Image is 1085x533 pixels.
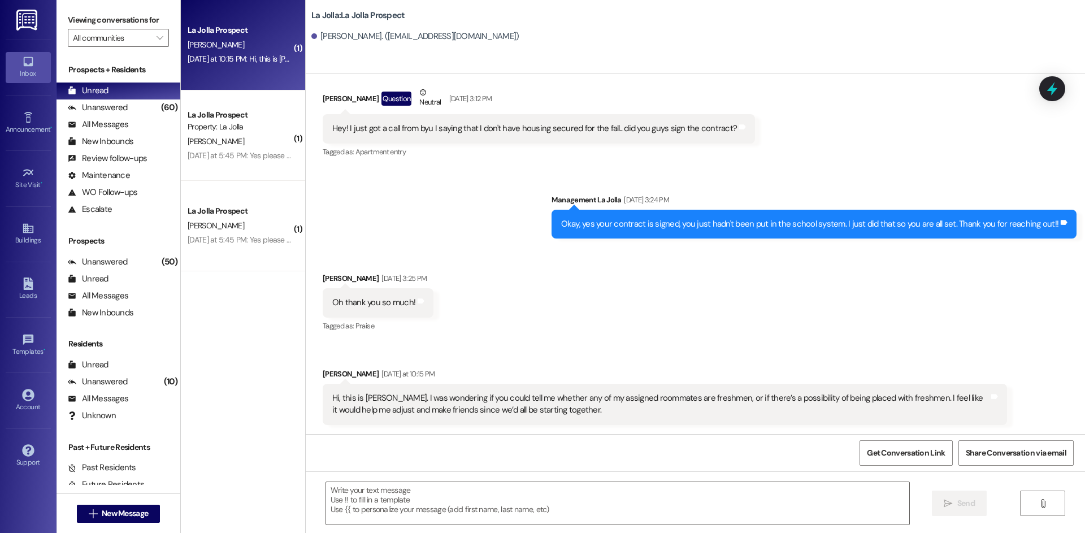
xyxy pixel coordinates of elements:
div: La Jolla Prospect [188,109,292,121]
span: [PERSON_NAME] [188,40,244,50]
a: Site Visit • [6,163,51,194]
a: Templates • [6,330,51,361]
div: [DATE] at 5:45 PM: Yes please thank you! [188,150,320,161]
div: Okay, yes your contract is signed, you just hadn't been put in the school system. I just did that... [561,218,1059,230]
div: Management La Jolla [552,194,1077,210]
div: New Inbounds [68,136,133,148]
span: Share Conversation via email [966,447,1066,459]
div: [DATE] at 5:45 PM: Yes please thank you! [188,235,320,245]
div: Unanswered [68,376,128,388]
div: [DATE] 3:24 PM [621,194,669,206]
div: Future Residents [68,479,144,491]
span: [PERSON_NAME] [188,220,244,231]
button: Get Conversation Link [860,440,952,466]
div: [DATE] 3:25 PM [379,272,427,284]
div: Unread [68,85,108,97]
div: Neutral [417,86,443,110]
div: New Inbounds [68,307,133,319]
div: Past Residents [68,462,136,474]
span: Apartment entry [355,147,406,157]
div: Hi, this is [PERSON_NAME]. I was wondering if you could tell me whether any of my assigned roomma... [332,392,989,417]
i:  [157,33,163,42]
div: Unread [68,273,108,285]
div: Past + Future Residents [57,441,180,453]
div: Prospects [57,235,180,247]
div: (60) [158,99,180,116]
div: Property: La Jolla [188,121,292,133]
span: • [41,179,42,187]
button: Share Conversation via email [958,440,1074,466]
a: Inbox [6,52,51,83]
label: Viewing conversations for [68,11,169,29]
div: [DATE] 3:12 PM [446,93,492,105]
div: [PERSON_NAME] [323,86,755,114]
div: All Messages [68,119,128,131]
div: Oh thank you so much! [332,297,415,309]
b: La Jolla: La Jolla Prospect [311,10,405,21]
div: Prospects + Residents [57,64,180,76]
div: Unanswered [68,102,128,114]
div: Unread [68,359,108,371]
div: WO Follow-ups [68,187,137,198]
div: Residents [57,338,180,350]
div: Maintenance [68,170,130,181]
span: Send [957,497,975,509]
div: [PERSON_NAME] [323,368,1007,384]
div: Question [381,92,411,106]
div: [PERSON_NAME]. ([EMAIL_ADDRESS][DOMAIN_NAME]) [311,31,519,42]
span: Get Conversation Link [867,447,945,459]
span: • [44,346,45,354]
div: Hey! I just got a call from byu I saying that I don't have housing secured for the fall.. did you... [332,123,737,135]
span: • [50,124,52,132]
div: Escalate [68,203,112,215]
a: Account [6,385,51,416]
span: Praise [355,321,374,331]
div: [DATE] at 10:15 PM [379,368,435,380]
button: New Message [77,505,160,523]
div: Review follow-ups [68,153,147,164]
a: Leads [6,274,51,305]
div: (10) [161,373,180,391]
div: Unanswered [68,256,128,268]
a: Buildings [6,219,51,249]
div: La Jolla Prospect [188,205,292,217]
button: Send [932,491,987,516]
div: Unknown [68,410,116,422]
div: All Messages [68,393,128,405]
i:  [1039,499,1047,508]
img: ResiDesk Logo [16,10,40,31]
span: [PERSON_NAME] [188,136,244,146]
span: New Message [102,508,148,519]
i:  [89,509,97,518]
input: All communities [73,29,151,47]
i:  [944,499,952,508]
div: (50) [159,253,180,271]
div: Tagged as: [323,144,755,160]
div: La Jolla Prospect [188,24,292,36]
div: [PERSON_NAME] [323,272,433,288]
a: Support [6,441,51,471]
div: Tagged as: [323,318,433,334]
div: All Messages [68,290,128,302]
